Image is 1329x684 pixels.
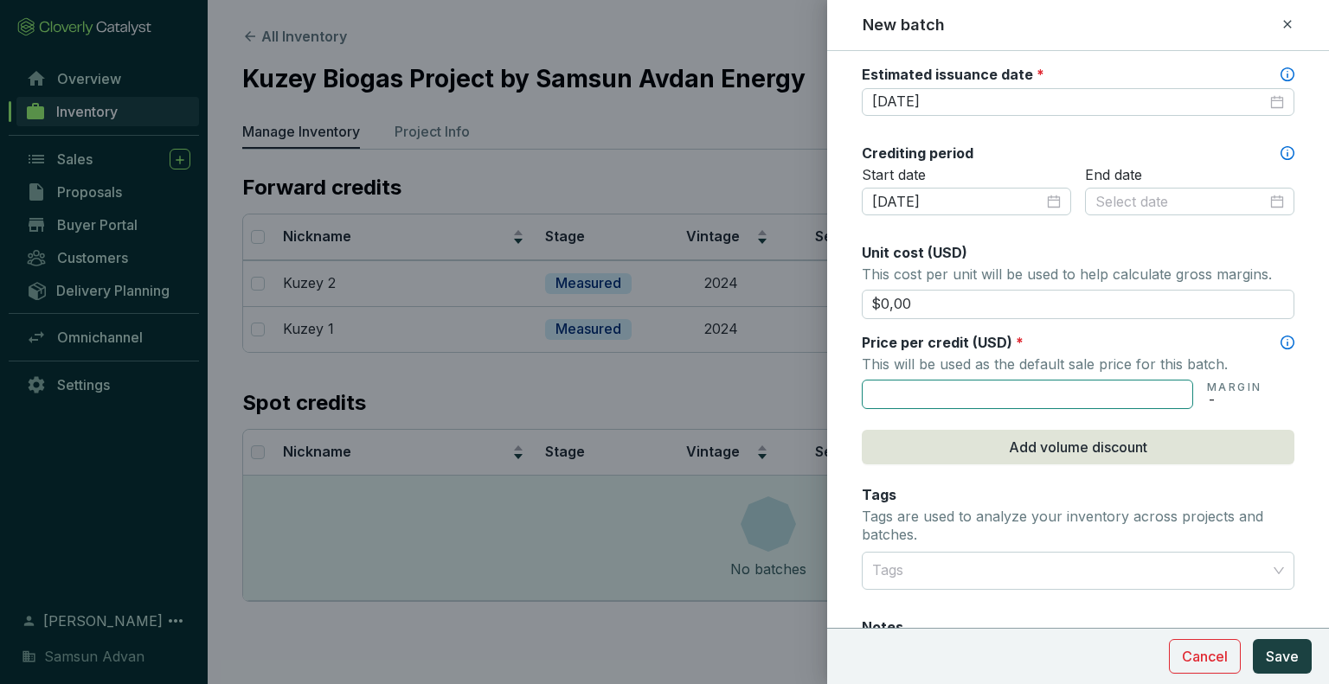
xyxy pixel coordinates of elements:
p: Start date [862,166,1071,185]
span: Cancel [1182,646,1228,667]
button: Cancel [1169,639,1241,674]
p: MARGIN [1207,380,1262,394]
p: This cost per unit will be used to help calculate gross margins. [862,262,1294,286]
span: Save [1266,646,1299,667]
span: Price per credit (USD) [862,334,1012,351]
label: Estimated issuance date [862,65,1044,84]
label: Crediting period [862,144,973,163]
input: Select date [872,93,1267,112]
span: Add volume discount [1009,437,1147,457]
p: Tags are used to analyze your inventory across projects and batches. [862,508,1294,545]
input: Select date [872,193,1043,212]
label: Notes [862,617,903,636]
p: End date [1085,166,1294,185]
input: Enter cost [862,290,1294,319]
span: Unit cost (USD) [862,244,967,261]
button: Add volume discount [862,430,1294,464]
label: Tags [862,485,896,504]
button: Save [1253,639,1312,674]
input: Select date [1095,193,1267,212]
p: - [1207,394,1262,405]
h2: New batch [863,14,945,36]
p: This will be used as the default sale price for this batch. [862,352,1294,376]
